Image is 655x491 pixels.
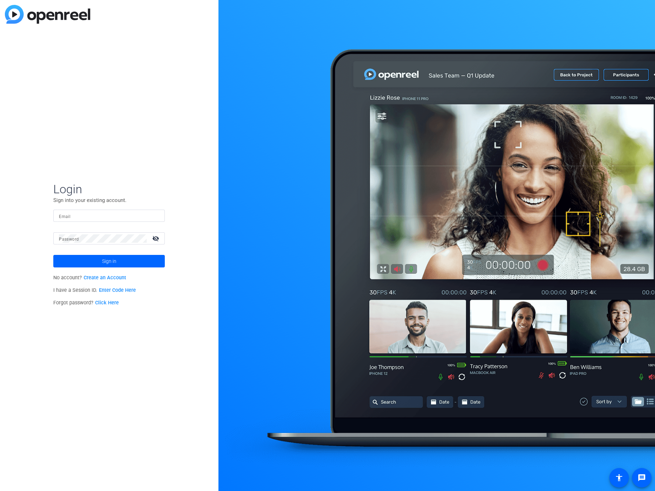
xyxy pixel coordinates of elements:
[84,275,126,281] a: Create an Account
[53,196,165,204] p: Sign into your existing account.
[102,252,116,270] span: Sign in
[53,300,119,306] span: Forgot password?
[53,182,165,196] span: Login
[53,275,126,281] span: No account?
[59,214,70,219] mat-label: Email
[5,5,90,24] img: blue-gradient.svg
[53,287,136,293] span: I have a Session ID.
[53,255,165,267] button: Sign in
[59,237,79,242] mat-label: Password
[95,300,119,306] a: Click Here
[99,287,136,293] a: Enter Code Here
[59,212,159,220] input: Enter Email Address
[638,474,646,482] mat-icon: message
[148,233,165,243] mat-icon: visibility_off
[615,474,623,482] mat-icon: accessibility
